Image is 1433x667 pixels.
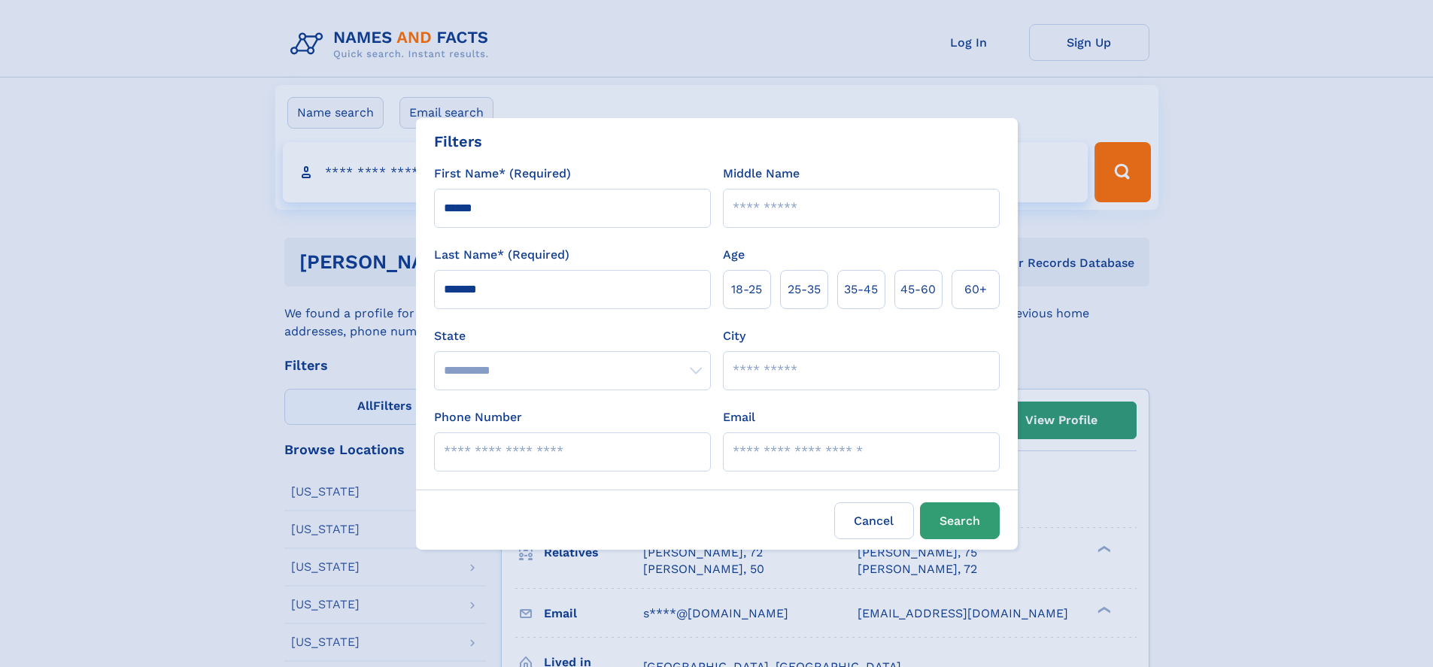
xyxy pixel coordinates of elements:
span: 18‑25 [731,280,762,299]
span: 60+ [964,280,987,299]
label: Middle Name [723,165,800,183]
button: Search [920,502,1000,539]
span: 45‑60 [900,280,936,299]
div: Filters [434,130,482,153]
span: 35‑45 [844,280,878,299]
label: Cancel [834,502,914,539]
span: 25‑35 [788,280,821,299]
label: Last Name* (Required) [434,246,569,264]
label: Phone Number [434,408,522,426]
label: Age [723,246,745,264]
label: Email [723,408,755,426]
label: City [723,327,745,345]
label: State [434,327,711,345]
label: First Name* (Required) [434,165,571,183]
